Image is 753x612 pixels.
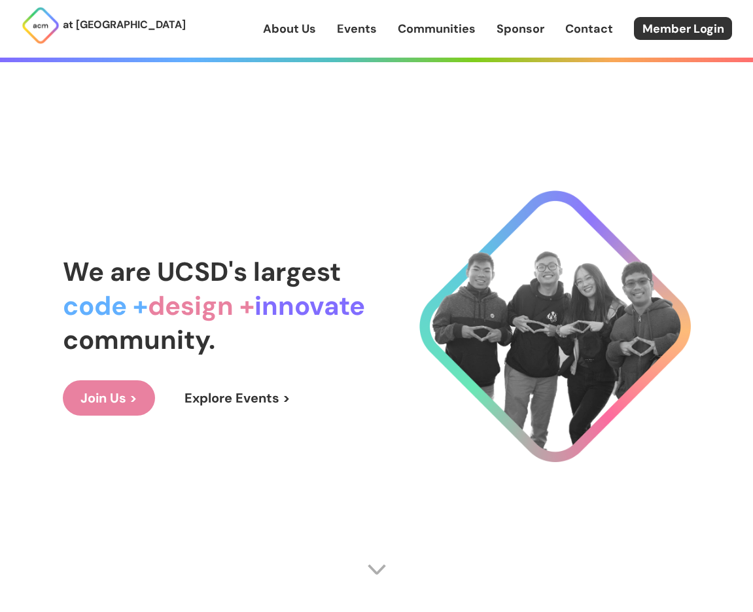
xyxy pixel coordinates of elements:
[565,20,613,37] a: Contact
[63,16,186,33] p: at [GEOGRAPHIC_DATA]
[63,289,148,323] span: code +
[63,380,155,416] a: Join Us >
[497,20,544,37] a: Sponsor
[398,20,476,37] a: Communities
[63,255,341,289] span: We are UCSD's largest
[263,20,316,37] a: About Us
[63,323,215,357] span: community.
[337,20,377,37] a: Events
[21,6,60,45] img: ACM Logo
[634,17,732,40] a: Member Login
[367,560,387,579] img: Scroll Arrow
[254,289,365,323] span: innovate
[167,380,308,416] a: Explore Events >
[21,6,186,45] a: at [GEOGRAPHIC_DATA]
[148,289,254,323] span: design +
[419,190,691,462] img: Cool Logo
